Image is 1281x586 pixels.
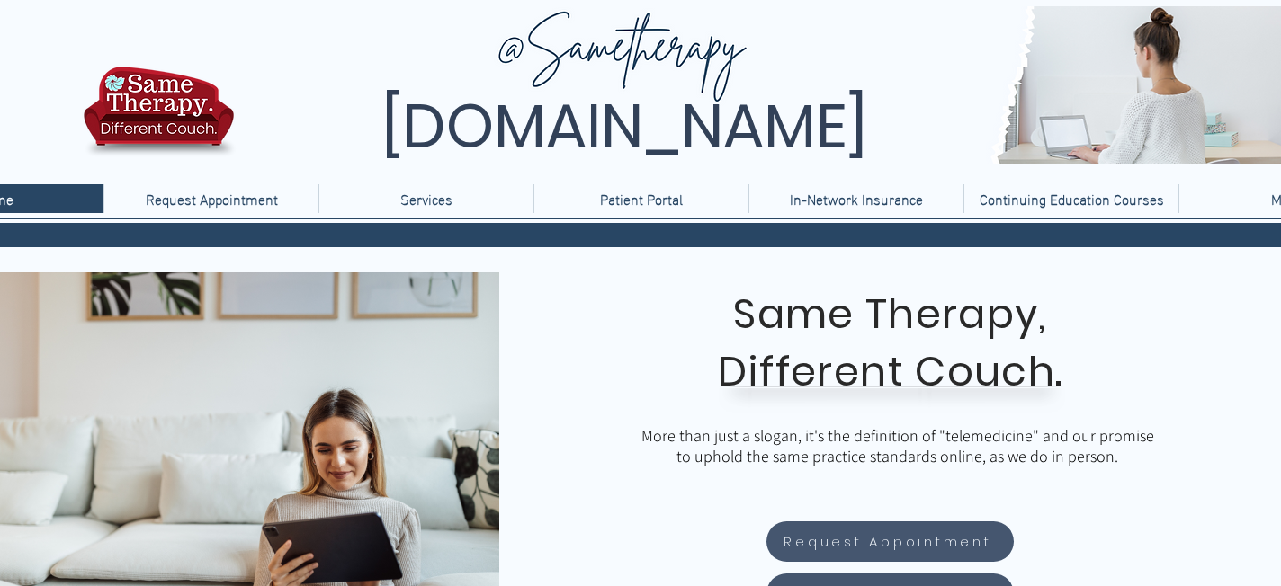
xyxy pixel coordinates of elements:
[784,531,991,552] span: Request Appointment
[391,184,461,213] p: Services
[637,425,1159,466] p: More than just a slogan, it's the definition of "telemedicine" and our promise to uphold the same...
[137,184,287,213] p: Request Appointment
[318,184,533,213] div: Services
[718,343,1063,400] span: Different Couch.
[971,184,1173,213] p: Continuing Education Courses
[78,64,239,170] img: TBH.US
[781,184,932,213] p: In-Network Insurance
[533,184,748,213] a: Patient Portal
[766,521,1014,562] a: Request Appointment
[963,184,1178,213] a: Continuing Education Courses
[381,84,867,169] span: [DOMAIN_NAME]
[748,184,963,213] a: In-Network Insurance
[103,184,318,213] a: Request Appointment
[591,184,692,213] p: Patient Portal
[733,286,1047,342] span: Same Therapy,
